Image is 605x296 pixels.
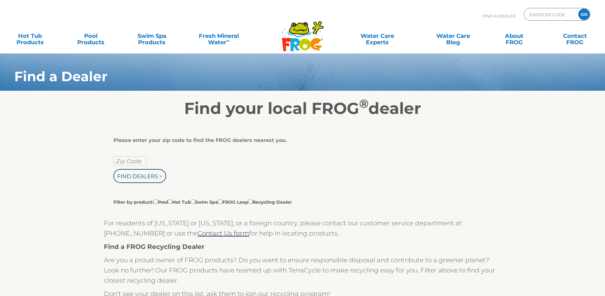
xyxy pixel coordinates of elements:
[104,255,501,285] p: Are you a proud owner of FROG products? Do you want to ensure responsible disposal and contribute...
[113,169,166,183] input: Find Dealers >
[578,9,590,20] input: GO
[154,200,158,204] input: Filter by product:PoolHot TubSwim SpaFROG LeapRecycling Dealer
[104,218,501,238] p: For residents of [US_STATE] or [US_STATE], or a foreign country, please contact our customer serv...
[198,229,249,237] a: Contact Us form
[248,200,252,204] input: Filter by product:PoolHot TubSwim SpaFROG LeapRecycling Dealer
[482,8,515,24] p: Find A Dealer
[359,96,368,111] sup: ®
[104,243,205,250] strong: Find a FROG Recycling Dealer
[551,30,599,42] a: ContactFROG
[189,30,248,42] a: Fresh MineralWater∞
[339,30,416,42] a: Water CareExperts
[168,200,172,204] input: Filter by product:PoolHot TubSwim SpaFROG LeapRecycling Dealer
[6,30,54,42] a: Hot TubProducts
[67,30,115,42] a: PoolProducts
[113,137,487,144] div: Please enter your zip code to find the FROG dealers nearest you.
[278,13,327,52] img: Frog Products Logo
[128,30,176,42] a: Swim SpaProducts
[191,200,195,204] input: Filter by product:PoolHot TubSwim SpaFROG LeapRecycling Dealer
[218,200,222,204] input: Filter by product:PoolHot TubSwim SpaFROG LeapRecycling Dealer
[490,30,538,42] a: AboutFROG
[5,99,600,118] h2: Find your local FROG dealer
[113,198,292,205] label: Filter by product: Pool Hot Tub Swim Spa FROG Leap Recycling Dealer
[14,69,541,84] h1: Find a Dealer
[429,30,477,42] a: Water CareBlog
[226,38,230,43] sup: ∞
